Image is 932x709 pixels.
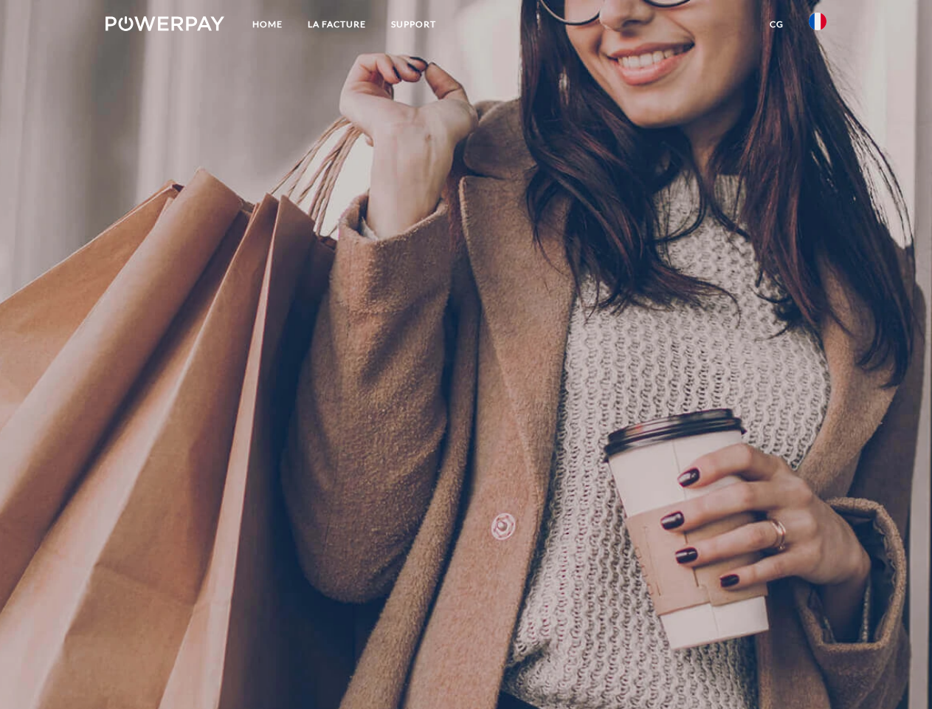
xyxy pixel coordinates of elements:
[379,11,449,38] a: Support
[240,11,295,38] a: Home
[295,11,379,38] a: LA FACTURE
[106,16,224,31] img: logo-powerpay-white.svg
[757,11,796,38] a: CG
[809,13,826,30] img: fr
